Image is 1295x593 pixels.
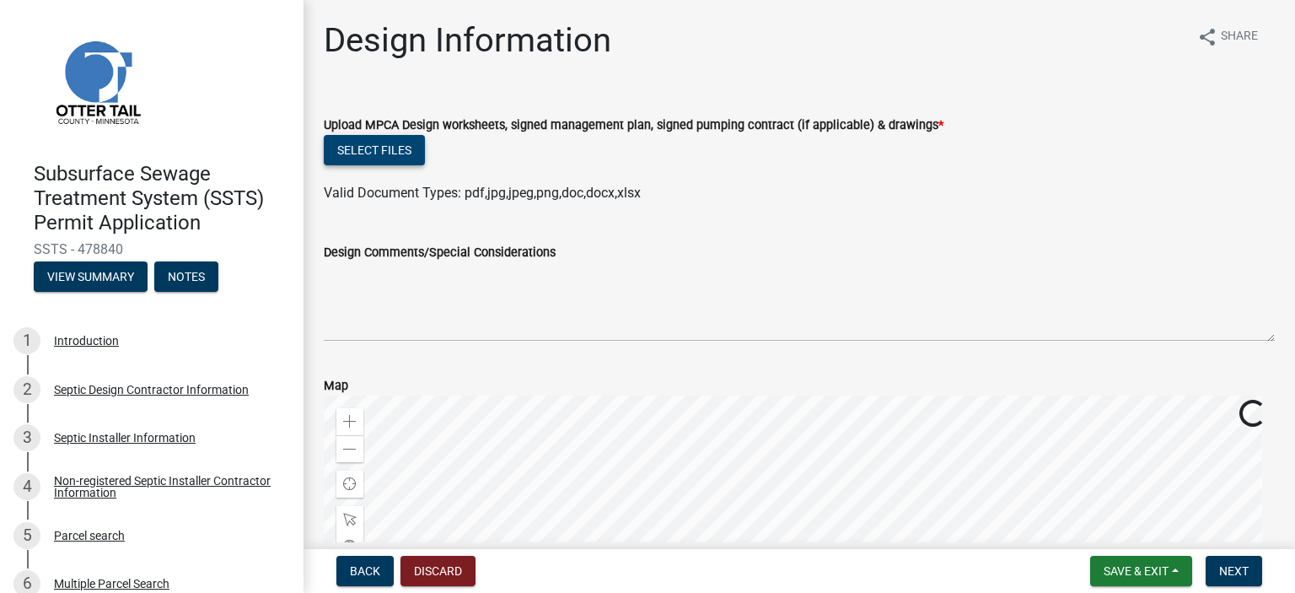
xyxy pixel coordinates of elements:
button: Select files [324,135,425,165]
div: 2 [13,376,40,403]
div: Introduction [54,335,119,347]
button: shareShare [1184,20,1271,53]
span: Save & Exit [1104,564,1169,578]
div: Septic Installer Information [54,432,196,444]
button: Notes [154,261,218,292]
div: Septic Design Contractor Information [54,384,249,396]
wm-modal-confirm: Notes [154,272,218,285]
div: Parcel search [54,530,125,542]
div: 1 [13,327,40,354]
div: Find my location [336,471,363,498]
div: Zoom out [336,435,363,462]
div: Non-registered Septic Installer Contractor Information [54,475,277,499]
span: Share [1221,27,1258,47]
button: Next [1206,556,1262,586]
span: Back [350,564,380,578]
h4: Subsurface Sewage Treatment System (SSTS) Permit Application [34,162,290,235]
label: Upload MPCA Design worksheets, signed management plan, signed pumping contract (if applicable) & ... [324,120,943,132]
label: Map [324,380,348,392]
button: Discard [400,556,476,586]
div: Multiple Parcel Search [54,578,169,590]
h1: Design Information [324,20,611,61]
span: Next [1219,564,1249,578]
span: Valid Document Types: pdf,jpg,jpeg,png,doc,docx,xlsx [324,185,641,201]
button: Save & Exit [1090,556,1192,586]
wm-modal-confirm: Summary [34,272,148,285]
span: SSTS - 478840 [34,241,270,257]
div: Zoom in [336,408,363,435]
div: 5 [13,522,40,549]
div: 3 [13,424,40,451]
label: Design Comments/Special Considerations [324,247,556,259]
img: Otter Tail County, Minnesota [34,18,160,144]
button: View Summary [34,261,148,292]
div: 4 [13,473,40,500]
button: Back [336,556,394,586]
i: share [1197,27,1217,47]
